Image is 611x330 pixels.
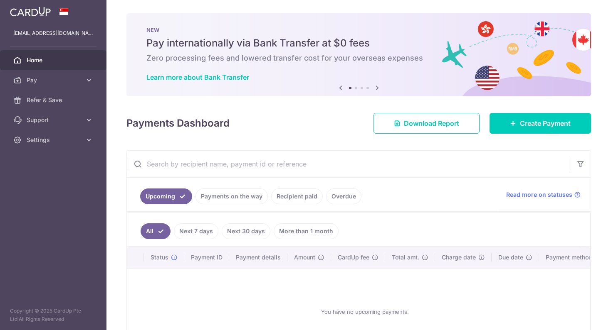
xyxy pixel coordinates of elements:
[274,223,339,239] a: More than 1 month
[539,247,602,268] th: Payment method
[27,76,82,84] span: Pay
[184,247,229,268] th: Payment ID
[294,253,315,262] span: Amount
[222,223,270,239] a: Next 30 days
[520,118,571,128] span: Create Payment
[146,53,571,63] h6: Zero processing fees and lowered transfer cost for your overseas expenses
[126,116,230,131] h4: Payments Dashboard
[10,7,51,17] img: CardUp
[498,253,523,262] span: Due date
[506,191,572,199] span: Read more on statuses
[229,247,287,268] th: Payment details
[146,37,571,50] h5: Pay internationally via Bank Transfer at $0 fees
[127,151,571,177] input: Search by recipient name, payment id or reference
[392,253,419,262] span: Total amt.
[195,188,268,204] a: Payments on the way
[404,118,459,128] span: Download Report
[146,27,571,33] p: NEW
[27,136,82,144] span: Settings
[141,223,171,239] a: All
[126,13,591,96] img: Bank transfer banner
[506,191,581,199] a: Read more on statuses
[146,73,249,81] a: Learn more about Bank Transfer
[374,113,480,134] a: Download Report
[490,113,591,134] a: Create Payment
[442,253,476,262] span: Charge date
[140,188,192,204] a: Upcoming
[27,96,82,104] span: Refer & Save
[27,116,82,124] span: Support
[27,56,82,64] span: Home
[151,253,168,262] span: Status
[271,188,323,204] a: Recipient paid
[174,223,218,239] a: Next 7 days
[326,188,361,204] a: Overdue
[13,29,93,37] p: [EMAIL_ADDRESS][DOMAIN_NAME]
[338,253,369,262] span: CardUp fee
